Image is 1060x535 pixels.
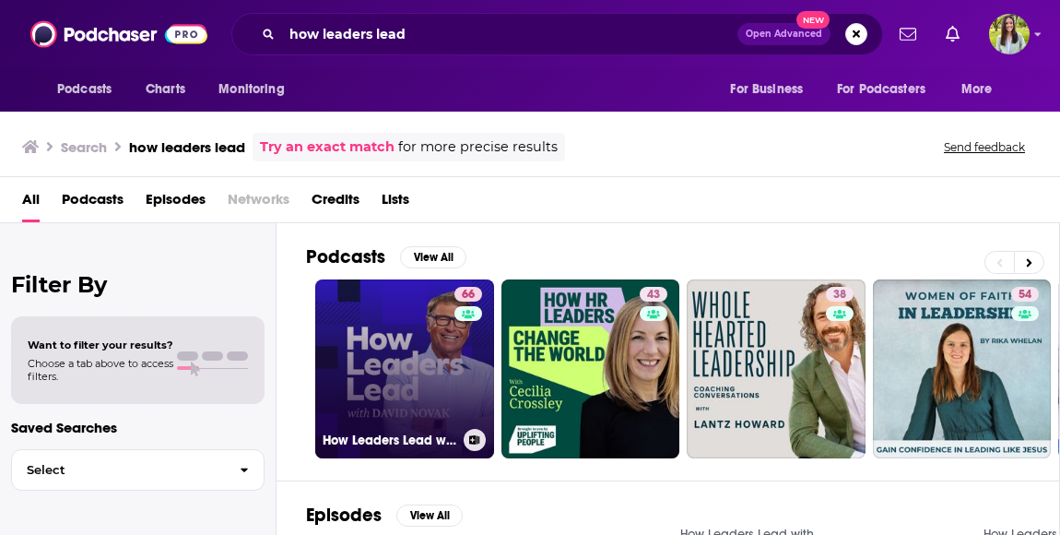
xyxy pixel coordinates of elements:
[454,287,482,302] a: 66
[28,339,173,351] span: Want to filter your results?
[396,505,463,527] button: View All
[61,138,107,156] h3: Search
[1019,286,1031,304] span: 54
[398,137,558,158] span: for more precise results
[989,14,1030,54] button: Show profile menu
[400,246,466,268] button: View All
[323,433,456,448] h3: How Leaders Lead with [PERSON_NAME]
[12,464,225,476] span: Select
[462,286,475,304] span: 66
[948,72,1016,107] button: open menu
[501,279,680,458] a: 43
[938,139,1031,155] button: Send feedback
[989,14,1030,54] img: User Profile
[62,184,124,222] a: Podcasts
[312,184,359,222] a: Credits
[382,184,409,222] a: Lists
[306,245,466,268] a: PodcastsView All
[57,77,112,102] span: Podcasts
[826,287,854,302] a: 38
[306,504,463,527] a: EpisodesView All
[938,18,967,50] a: Show notifications dropdown
[892,18,924,50] a: Show notifications dropdown
[961,77,993,102] span: More
[825,72,952,107] button: open menu
[640,287,667,302] a: 43
[730,77,803,102] span: For Business
[231,13,883,55] div: Search podcasts, credits, & more...
[647,286,660,304] span: 43
[737,23,830,45] button: Open AdvancedNew
[22,184,40,222] a: All
[228,184,289,222] span: Networks
[1011,287,1039,302] a: 54
[129,138,245,156] h3: how leaders lead
[260,137,395,158] a: Try an exact match
[206,72,308,107] button: open menu
[11,449,265,491] button: Select
[306,245,385,268] h2: Podcasts
[796,11,830,29] span: New
[11,271,265,298] h2: Filter By
[44,72,135,107] button: open menu
[306,504,382,527] h2: Episodes
[146,77,185,102] span: Charts
[315,279,494,458] a: 66How Leaders Lead with [PERSON_NAME]
[146,184,206,222] a: Episodes
[833,286,846,304] span: 38
[837,77,925,102] span: For Podcasters
[30,17,207,52] img: Podchaser - Follow, Share and Rate Podcasts
[746,30,822,39] span: Open Advanced
[11,419,265,436] p: Saved Searches
[989,14,1030,54] span: Logged in as meaghanyoungblood
[282,19,737,49] input: Search podcasts, credits, & more...
[873,279,1052,458] a: 54
[218,77,284,102] span: Monitoring
[134,72,196,107] a: Charts
[687,279,866,458] a: 38
[717,72,826,107] button: open menu
[28,357,173,383] span: Choose a tab above to access filters.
